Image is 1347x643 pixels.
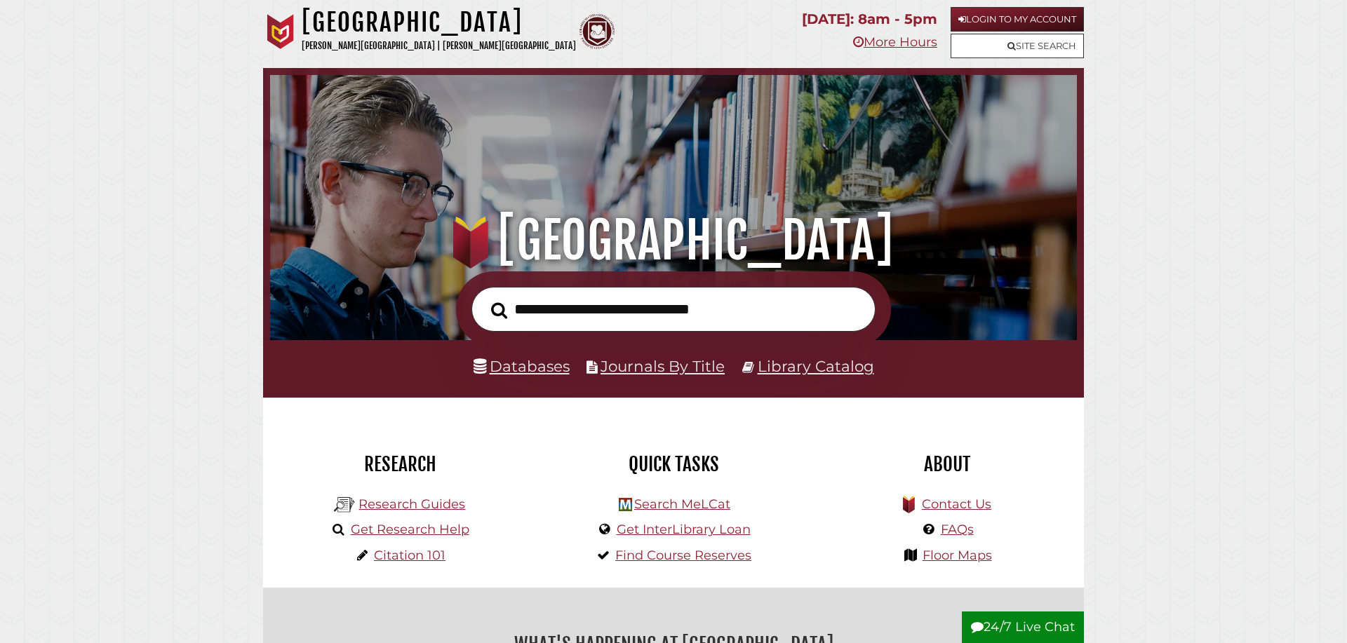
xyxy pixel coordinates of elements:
h2: About [821,452,1073,476]
a: Citation 101 [374,548,445,563]
a: Search MeLCat [634,496,730,512]
img: Calvin University [263,14,298,49]
button: Search [484,298,514,323]
h2: Quick Tasks [547,452,800,476]
img: Hekman Library Logo [619,498,632,511]
a: Databases [474,357,570,375]
a: Site Search [951,34,1084,58]
h1: [GEOGRAPHIC_DATA] [290,210,1057,271]
h2: Research [274,452,526,476]
img: Hekman Library Logo [334,494,355,515]
a: Get InterLibrary Loan [617,522,751,537]
a: Find Course Reserves [615,548,751,563]
img: Calvin Theological Seminary [579,14,615,49]
i: Search [491,302,507,319]
h1: [GEOGRAPHIC_DATA] [302,7,576,38]
p: [PERSON_NAME][GEOGRAPHIC_DATA] | [PERSON_NAME][GEOGRAPHIC_DATA] [302,38,576,54]
a: Get Research Help [351,522,469,537]
a: Journals By Title [601,357,725,375]
a: Contact Us [922,496,991,512]
a: Research Guides [358,496,465,512]
p: [DATE]: 8am - 5pm [802,7,937,32]
a: Floor Maps [923,548,992,563]
a: FAQs [941,522,974,537]
a: Login to My Account [951,7,1084,32]
a: Library Catalog [758,357,874,375]
a: More Hours [853,34,937,50]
